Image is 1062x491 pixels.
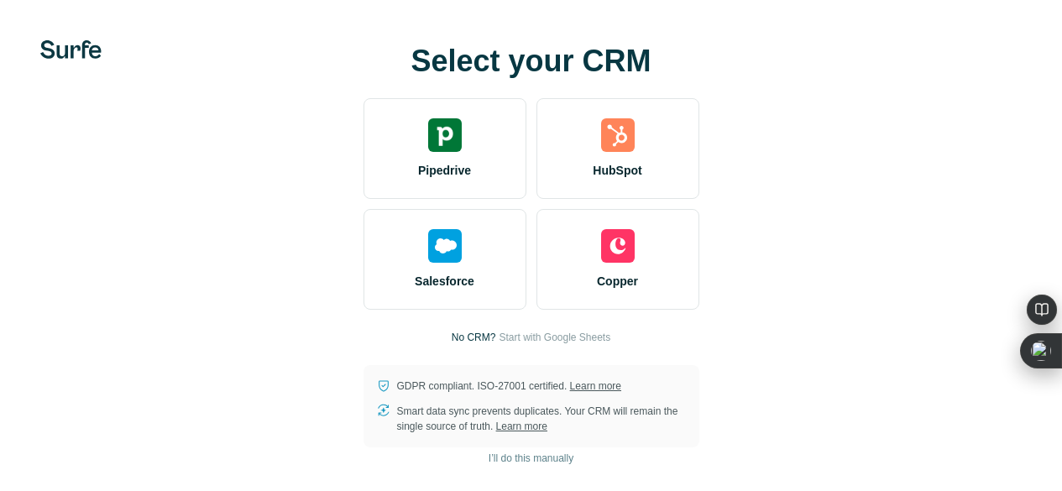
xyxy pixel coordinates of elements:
a: Learn more [570,380,621,392]
h1: Select your CRM [364,44,699,78]
p: GDPR compliant. ISO-27001 certified. [397,379,621,394]
img: Surfe's logo [40,40,102,59]
p: Smart data sync prevents duplicates. Your CRM will remain the single source of truth. [397,404,686,434]
p: No CRM? [452,330,496,345]
img: salesforce's logo [428,229,462,263]
a: Learn more [496,420,547,432]
span: Salesforce [415,273,474,290]
button: Start with Google Sheets [499,330,610,345]
button: I’ll do this manually [477,446,585,471]
span: I’ll do this manually [489,451,573,466]
span: Pipedrive [418,162,471,179]
img: copper's logo [601,229,635,263]
span: Copper [597,273,638,290]
img: pipedrive's logo [428,118,462,152]
img: hubspot's logo [601,118,635,152]
span: HubSpot [593,162,641,179]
